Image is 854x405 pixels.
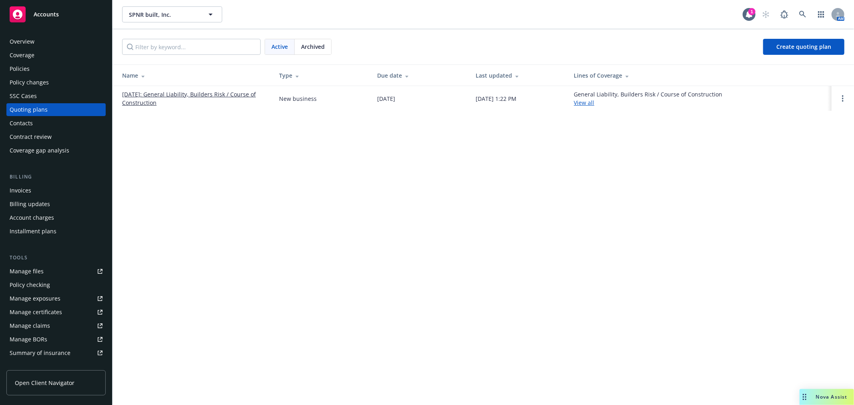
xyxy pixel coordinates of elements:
a: Policy changes [6,76,106,89]
div: Overview [10,35,34,48]
div: Policies [10,62,30,75]
div: Manage BORs [10,333,47,346]
div: General Liability, Builders Risk / Course of Construction [574,90,722,107]
a: Installment plans [6,225,106,238]
a: Open options [838,94,848,103]
a: Quoting plans [6,103,106,116]
div: Last updated [476,71,561,80]
a: Create quoting plan [763,39,844,55]
div: Account charges [10,211,54,224]
div: Billing updates [10,198,50,211]
span: Create quoting plan [776,43,831,50]
span: SPNR built, Inc. [129,10,198,19]
div: SSC Cases [10,90,37,102]
a: [DATE]: General Liability, Builders Risk / Course of Construction [122,90,266,107]
div: Manage claims [10,319,50,332]
a: Policies [6,62,106,75]
div: Contacts [10,117,33,130]
div: Due date [377,71,462,80]
a: Manage claims [6,319,106,332]
a: Search [795,6,811,22]
div: Name [122,71,266,80]
div: Quoting plans [10,103,48,116]
div: Manage exposures [10,292,60,305]
a: Billing updates [6,198,106,211]
div: Installment plans [10,225,56,238]
a: Switch app [813,6,829,22]
a: Manage certificates [6,306,106,319]
div: Type [279,71,364,80]
button: SPNR built, Inc. [122,6,222,22]
a: Manage BORs [6,333,106,346]
a: Manage exposures [6,292,106,305]
a: Manage files [6,265,106,278]
span: Nova Assist [816,393,848,400]
div: 1 [748,8,756,15]
div: Drag to move [800,389,810,405]
div: Billing [6,173,106,181]
a: Accounts [6,3,106,26]
span: Archived [301,42,325,51]
a: SSC Cases [6,90,106,102]
a: Report a Bug [776,6,792,22]
div: New business [279,94,317,103]
div: Lines of Coverage [574,71,825,80]
div: Policy checking [10,279,50,291]
div: Summary of insurance [10,347,70,359]
div: [DATE] 1:22 PM [476,94,516,103]
a: Account charges [6,211,106,224]
div: Contract review [10,130,52,143]
div: [DATE] [377,94,395,103]
a: Contacts [6,117,106,130]
a: Invoices [6,184,106,197]
a: Coverage [6,49,106,62]
div: Coverage [10,49,34,62]
a: View all [574,99,594,106]
div: Manage certificates [10,306,62,319]
a: Overview [6,35,106,48]
span: Active [271,42,288,51]
a: Policy checking [6,279,106,291]
a: Summary of insurance [6,347,106,359]
div: Policy changes [10,76,49,89]
span: Accounts [34,11,59,18]
span: Open Client Navigator [15,379,74,387]
div: Invoices [10,184,31,197]
div: Tools [6,254,106,262]
div: Manage files [10,265,44,278]
a: Start snowing [758,6,774,22]
input: Filter by keyword... [122,39,261,55]
div: Coverage gap analysis [10,144,69,157]
button: Nova Assist [800,389,854,405]
a: Coverage gap analysis [6,144,106,157]
a: Contract review [6,130,106,143]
